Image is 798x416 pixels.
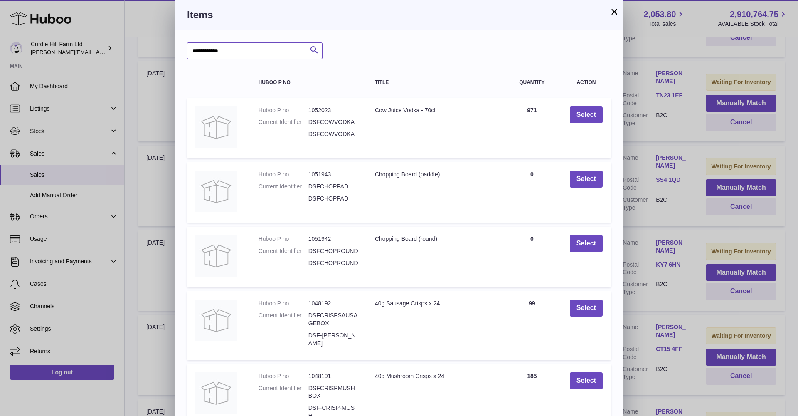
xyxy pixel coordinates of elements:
dt: Current Identifier [259,183,308,191]
dd: DSFCOWVODKA [308,118,358,126]
button: Select [570,372,603,389]
th: Action [562,72,611,94]
th: Huboo P no [250,72,367,94]
td: 99 [502,291,562,359]
button: Select [570,106,603,124]
dd: 1048191 [308,372,358,380]
dt: Huboo P no [259,171,308,178]
dt: Huboo P no [259,106,308,114]
dd: DSFCRISPMUSHBOX [308,384,358,400]
td: 0 [502,227,562,287]
dt: Current Identifier [259,247,308,255]
button: Select [570,171,603,188]
td: 0 [502,162,562,223]
button: Select [570,235,603,252]
button: Select [570,300,603,317]
dd: 1051943 [308,171,358,178]
div: Chopping Board (round) [375,235,494,243]
dd: DSFCOWVODKA [308,130,358,138]
img: Chopping Board (paddle) [195,171,237,212]
dt: Current Identifier [259,312,308,327]
div: 40g Sausage Crisps x 24 [375,300,494,307]
th: Quantity [502,72,562,94]
dt: Current Identifier [259,118,308,126]
dd: DSFCHOPPAD [308,195,358,203]
dd: DSFCHOPROUND [308,247,358,255]
dd: 1052023 [308,106,358,114]
img: 40g Sausage Crisps x 24 [195,300,237,341]
td: 971 [502,98,562,158]
img: Chopping Board (round) [195,235,237,277]
img: Cow Juice Vodka - 70cl [195,106,237,148]
dd: DSF-[PERSON_NAME] [308,332,358,347]
div: 40g Mushroom Crisps x 24 [375,372,494,380]
dd: DSFCHOPPAD [308,183,358,191]
dt: Huboo P no [259,235,308,243]
dt: Current Identifier [259,384,308,400]
h3: Items [187,8,611,22]
div: Cow Juice Vodka - 70cl [375,106,494,114]
dt: Huboo P no [259,300,308,307]
dd: DSFCHOPROUND [308,259,358,267]
img: 40g Mushroom Crisps x 24 [195,372,237,414]
dt: Huboo P no [259,372,308,380]
dd: 1048192 [308,300,358,307]
button: × [609,7,619,17]
th: Title [367,72,502,94]
dd: 1051942 [308,235,358,243]
div: Chopping Board (paddle) [375,171,494,178]
dd: DSFCRISPSAUSAGEBOX [308,312,358,327]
